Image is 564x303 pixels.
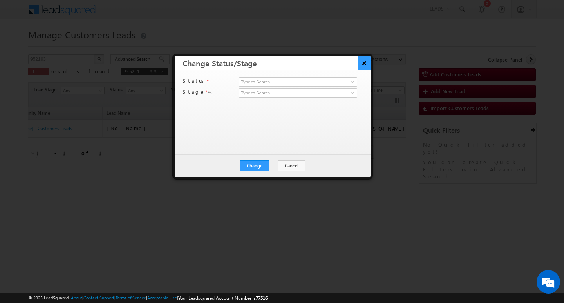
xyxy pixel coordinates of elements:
[239,88,357,98] input: Type to Search
[239,77,357,87] input: Type to Search
[41,41,132,51] div: Chat with us now
[128,4,147,23] div: Minimize live chat window
[183,56,371,70] h3: Change Status/Stage
[83,295,114,300] a: Contact Support
[183,77,207,84] label: Status
[240,160,269,171] button: Change
[178,295,268,301] span: Your Leadsquared Account Number is
[347,89,356,97] a: Show All Items
[256,295,268,301] span: 77516
[147,295,177,300] a: Acceptable Use
[358,56,371,70] button: ×
[28,294,268,302] span: © 2025 LeadSquared | | | | |
[10,73,143,235] textarea: Type your message and hit 'Enter'
[116,295,146,300] a: Terms of Service
[13,41,33,51] img: d_60004797649_company_0_60004797649
[347,78,356,86] a: Show All Items
[71,295,82,300] a: About
[278,160,305,171] button: Cancel
[183,88,205,95] label: Stage
[107,241,142,252] em: Start Chat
